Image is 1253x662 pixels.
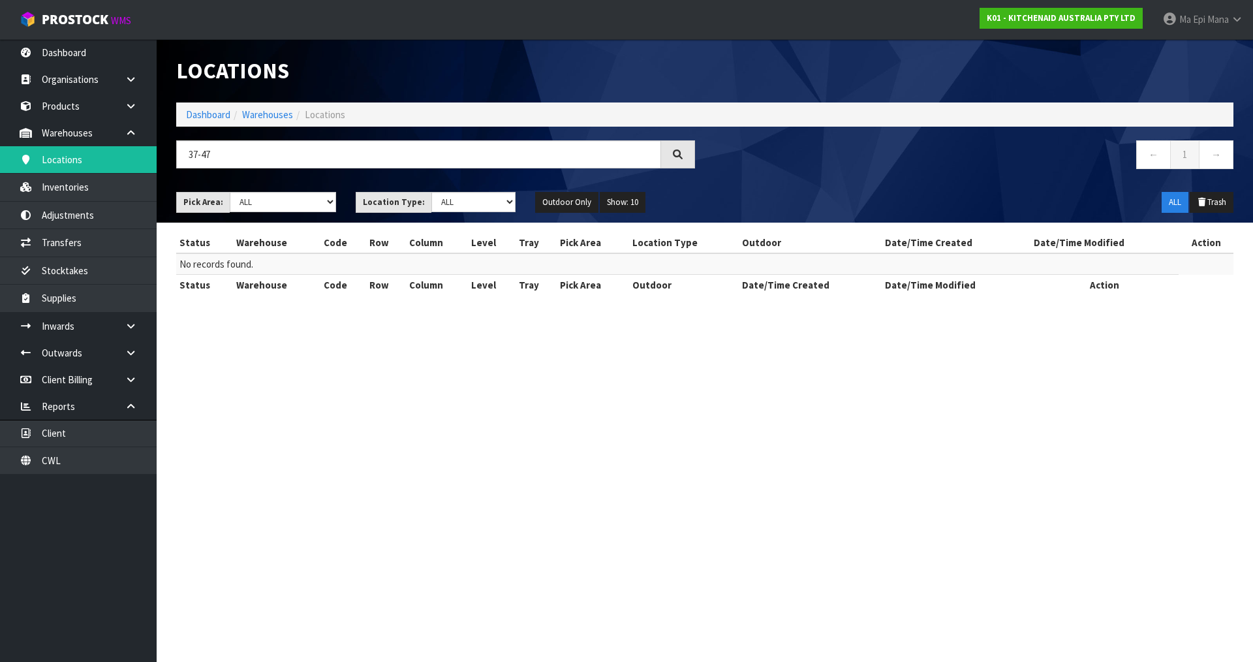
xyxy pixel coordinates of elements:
button: ALL [1162,192,1188,213]
th: Date/Time Created [882,232,1030,253]
a: 1 [1170,140,1199,168]
th: Tray [516,232,557,253]
th: Warehouse [233,232,320,253]
img: cube-alt.png [20,11,36,27]
th: Date/Time Created [739,275,882,296]
span: Mana [1207,13,1229,25]
th: Code [320,232,366,253]
span: Ma Epi [1179,13,1205,25]
button: Trash [1190,192,1233,213]
button: Outdoor Only [535,192,598,213]
span: Locations [305,108,345,121]
strong: Pick Area: [183,197,223,208]
a: ← [1136,140,1171,168]
th: Code [320,275,366,296]
th: Pick Area [557,275,629,296]
span: ProStock [42,11,108,28]
th: Status [176,275,233,296]
a: Dashboard [186,108,230,121]
th: Tray [516,275,557,296]
a: → [1199,140,1233,168]
th: Pick Area [557,232,629,253]
th: Location Type [629,232,739,253]
th: Date/Time Modified [1030,232,1179,253]
th: Warehouse [233,275,320,296]
td: No records found. [176,253,1233,275]
a: Warehouses [242,108,293,121]
th: Level [468,232,516,253]
small: WMS [111,14,131,27]
nav: Page navigation [715,140,1233,172]
strong: Location Type: [363,197,425,208]
th: Column [406,275,468,296]
th: Date/Time Modified [882,275,1030,296]
h1: Locations [176,59,695,83]
strong: K01 - KITCHENAID AUSTRALIA PTY LTD [987,12,1136,24]
button: Show: 10 [600,192,645,213]
input: Search locations [176,140,661,168]
th: Outdoor [629,275,739,296]
th: Level [468,275,516,296]
th: Action [1179,232,1233,253]
th: Status [176,232,233,253]
th: Action [1030,275,1179,296]
th: Row [366,232,406,253]
th: Row [366,275,406,296]
a: K01 - KITCHENAID AUSTRALIA PTY LTD [980,8,1143,29]
th: Column [406,232,468,253]
th: Outdoor [739,232,882,253]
